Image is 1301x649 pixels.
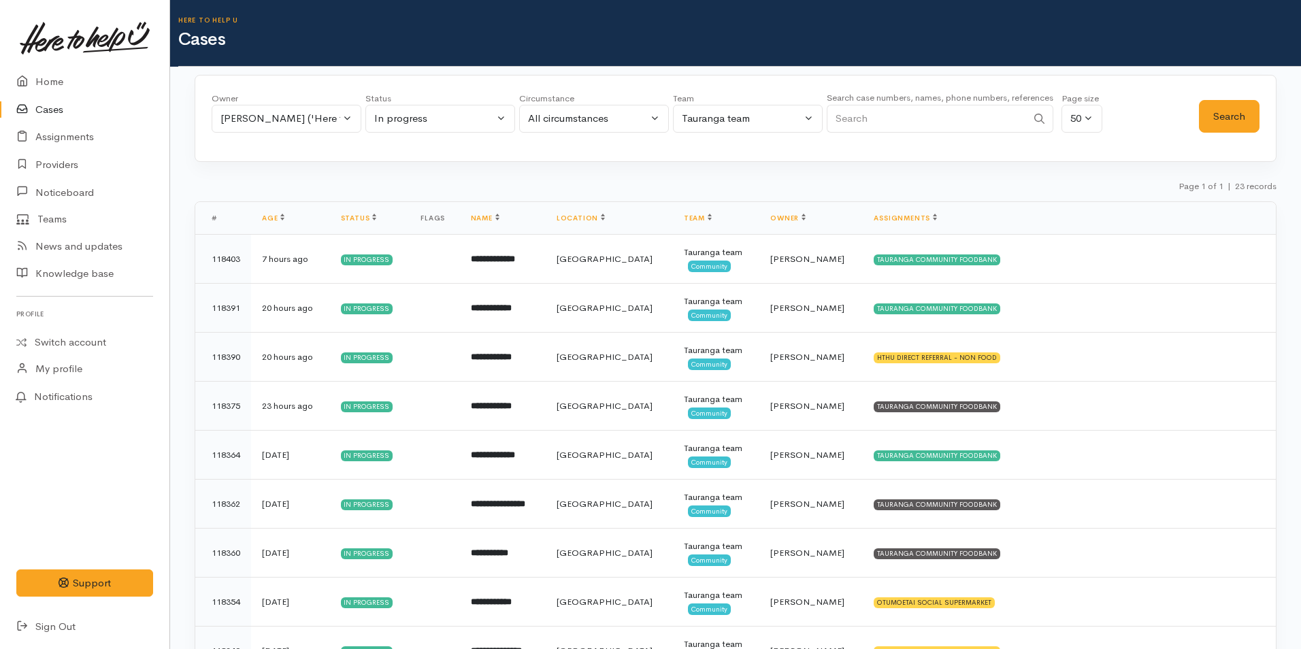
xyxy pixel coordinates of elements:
[770,302,844,314] span: [PERSON_NAME]
[673,105,823,133] button: Tauranga team
[688,261,731,271] span: Community
[557,449,653,461] span: [GEOGRAPHIC_DATA]
[195,480,251,529] td: 118362
[684,246,748,259] div: Tauranga team
[874,214,937,222] a: Assignments
[341,303,393,314] div: In progress
[1199,100,1259,133] button: Search
[262,214,284,222] a: Age
[770,596,844,608] span: [PERSON_NAME]
[770,400,844,412] span: [PERSON_NAME]
[684,393,748,406] div: Tauranga team
[688,505,731,516] span: Community
[684,588,748,602] div: Tauranga team
[557,400,653,412] span: [GEOGRAPHIC_DATA]
[684,490,748,504] div: Tauranga team
[519,92,669,105] div: Circumstance
[682,111,802,127] div: Tauranga team
[341,352,393,363] div: In progress
[195,333,251,382] td: 118390
[688,407,731,418] span: Community
[688,456,731,467] span: Community
[874,254,1000,265] div: TAURANGA COMMUNITY FOODBANK
[684,442,748,455] div: Tauranga team
[365,92,515,105] div: Status
[528,111,648,127] div: All circumstances
[770,214,806,222] a: Owner
[1228,180,1231,192] span: |
[874,401,1000,412] div: TAURANGA COMMUNITY FOODBANK
[365,105,515,133] button: In progress
[770,498,844,510] span: [PERSON_NAME]
[251,284,330,333] td: 20 hours ago
[341,597,393,608] div: In progress
[1061,92,1102,105] div: Page size
[178,16,1301,24] h6: Here to help u
[341,254,393,265] div: In progress
[684,214,712,222] a: Team
[688,554,731,565] span: Community
[770,351,844,363] span: [PERSON_NAME]
[341,499,393,510] div: In progress
[557,253,653,265] span: [GEOGRAPHIC_DATA]
[557,498,653,510] span: [GEOGRAPHIC_DATA]
[770,547,844,559] span: [PERSON_NAME]
[557,351,653,363] span: [GEOGRAPHIC_DATA]
[471,214,499,222] a: Name
[251,431,330,480] td: [DATE]
[341,450,393,461] div: In progress
[557,596,653,608] span: [GEOGRAPHIC_DATA]
[341,214,377,222] a: Status
[195,431,251,480] td: 118364
[178,30,1301,50] h1: Cases
[688,359,731,369] span: Community
[195,578,251,627] td: 118354
[212,105,361,133] button: Rachel Proctor ('Here to help u')
[688,310,731,320] span: Community
[557,214,605,222] a: Location
[16,305,153,323] h6: Profile
[195,284,251,333] td: 118391
[827,92,1053,103] small: Search case numbers, names, phone numbers, references
[251,382,330,431] td: 23 hours ago
[341,548,393,559] div: In progress
[410,202,459,235] th: Flags
[874,548,1000,559] div: TAURANGA COMMUNITY FOODBANK
[688,603,731,614] span: Community
[374,111,494,127] div: In progress
[251,235,330,284] td: 7 hours ago
[827,105,1027,133] input: Search
[1061,105,1102,133] button: 50
[770,449,844,461] span: [PERSON_NAME]
[1070,111,1081,127] div: 50
[557,547,653,559] span: [GEOGRAPHIC_DATA]
[16,569,153,597] button: Support
[874,597,995,608] div: OTUMOETAI SOCIAL SUPERMARKET
[874,303,1000,314] div: TAURANGA COMMUNITY FOODBANK
[251,480,330,529] td: [DATE]
[684,344,748,357] div: Tauranga team
[195,382,251,431] td: 118375
[220,111,340,127] div: [PERSON_NAME] ('Here to help u')
[1179,180,1277,192] small: Page 1 of 1 23 records
[195,529,251,578] td: 118360
[195,202,251,235] th: #
[519,105,669,133] button: All circumstances
[195,235,251,284] td: 118403
[341,401,393,412] div: In progress
[684,539,748,553] div: Tauranga team
[557,302,653,314] span: [GEOGRAPHIC_DATA]
[673,92,823,105] div: Team
[212,92,361,105] div: Owner
[874,352,1000,363] div: HTHU DIRECT REFERRAL - NON FOOD
[251,333,330,382] td: 20 hours ago
[770,253,844,265] span: [PERSON_NAME]
[874,450,1000,461] div: TAURANGA COMMUNITY FOODBANK
[684,295,748,308] div: Tauranga team
[251,578,330,627] td: [DATE]
[251,529,330,578] td: [DATE]
[874,499,1000,510] div: TAURANGA COMMUNITY FOODBANK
